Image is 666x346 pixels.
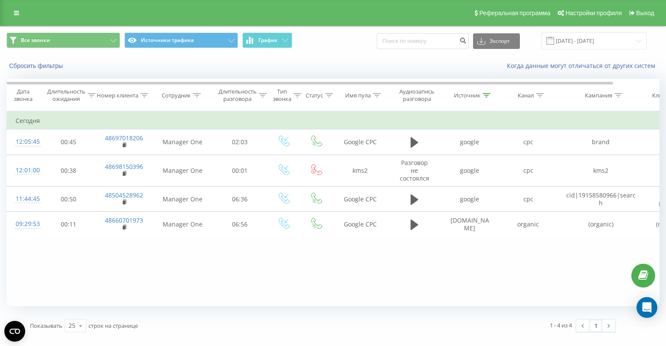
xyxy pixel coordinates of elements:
[105,191,143,199] a: 48504528962
[152,212,213,237] td: Manager One
[213,187,267,212] td: 06:36
[473,33,520,49] button: Экспорт
[213,212,267,237] td: 06:56
[69,321,75,330] div: 25
[589,320,602,332] a: 1
[637,297,657,318] div: Open Intercom Messenger
[152,155,213,187] td: Manager One
[213,155,267,187] td: 00:01
[499,212,558,237] td: organic
[16,162,33,179] div: 12:01:00
[332,212,388,237] td: Google CPC
[441,129,499,155] td: google
[565,10,622,16] span: Настройки профиля
[479,10,550,16] span: Реферальная программа
[213,129,267,155] td: 02:03
[42,155,96,187] td: 00:38
[273,88,291,103] div: Тип звонка
[16,216,33,233] div: 09:29:53
[636,10,654,16] span: Выход
[21,37,50,44] span: Все звонки
[558,155,644,187] td: kms2
[30,322,62,330] span: Показывать
[16,133,33,150] div: 12:05:45
[441,155,499,187] td: google
[7,88,39,103] div: Дата звонка
[97,92,138,99] div: Номер клиента
[396,88,438,103] div: Аудиозапись разговора
[499,129,558,155] td: cpc
[507,61,659,70] a: Когда данные могут отличаться от других систем
[47,88,85,103] div: Длительность ожидания
[4,321,25,342] button: Open CMP widget
[105,134,143,142] a: 48697018206
[499,187,558,212] td: cpc
[585,92,612,99] div: Кампания
[105,216,143,224] a: 48660701973
[88,322,138,330] span: строк на странице
[400,158,429,182] span: Разговор не состоялся
[42,187,96,212] td: 00:50
[152,187,213,212] td: Manager One
[7,62,67,70] button: Сбросить фильтры
[550,321,572,330] div: 1 - 4 из 4
[345,92,371,99] div: Имя пула
[124,32,238,48] button: Источники трафика
[558,129,644,155] td: brand
[306,92,323,99] div: Статус
[558,212,644,237] td: (organic)
[42,212,96,237] td: 00:11
[258,37,277,43] span: График
[105,162,143,171] a: 48698150396
[219,88,257,103] div: Длительность разговора
[499,155,558,187] td: cpc
[152,129,213,155] td: Manager One
[16,191,33,207] div: 11:44:45
[7,32,120,48] button: Все звонки
[242,32,292,48] button: График
[332,155,388,187] td: kms2
[332,129,388,155] td: Google CPC
[332,187,388,212] td: Google CPC
[441,187,499,212] td: google
[518,92,534,99] div: Канал
[558,187,644,212] td: cid|19158580966|search
[162,92,191,99] div: Сотрудник
[377,33,469,49] input: Поиск по номеру
[42,129,96,155] td: 00:45
[454,92,480,99] div: Источник
[441,212,499,237] td: [DOMAIN_NAME]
